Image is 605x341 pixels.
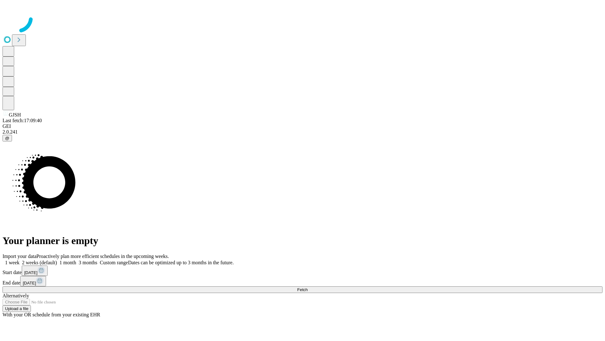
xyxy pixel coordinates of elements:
[3,118,42,123] span: Last fetch: 17:09:40
[5,136,9,141] span: @
[37,254,169,259] span: Proactively plan more efficient schedules in the upcoming weeks.
[128,260,233,265] span: Dates can be optimized up to 3 months in the future.
[297,287,308,292] span: Fetch
[22,260,57,265] span: 2 weeks (default)
[3,135,12,141] button: @
[79,260,97,265] span: 3 months
[3,305,31,312] button: Upload a file
[3,254,37,259] span: Import your data
[22,266,48,276] button: [DATE]
[20,276,46,286] button: [DATE]
[3,276,602,286] div: End date
[3,312,100,317] span: With your OR schedule from your existing EHR
[24,270,37,275] span: [DATE]
[3,123,602,129] div: GEI
[3,266,602,276] div: Start date
[23,281,36,285] span: [DATE]
[5,260,20,265] span: 1 week
[3,235,602,247] h1: Your planner is empty
[60,260,76,265] span: 1 month
[9,112,21,117] span: GJSH
[3,293,29,298] span: Alternatively
[3,286,602,293] button: Fetch
[100,260,128,265] span: Custom range
[3,129,602,135] div: 2.0.241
